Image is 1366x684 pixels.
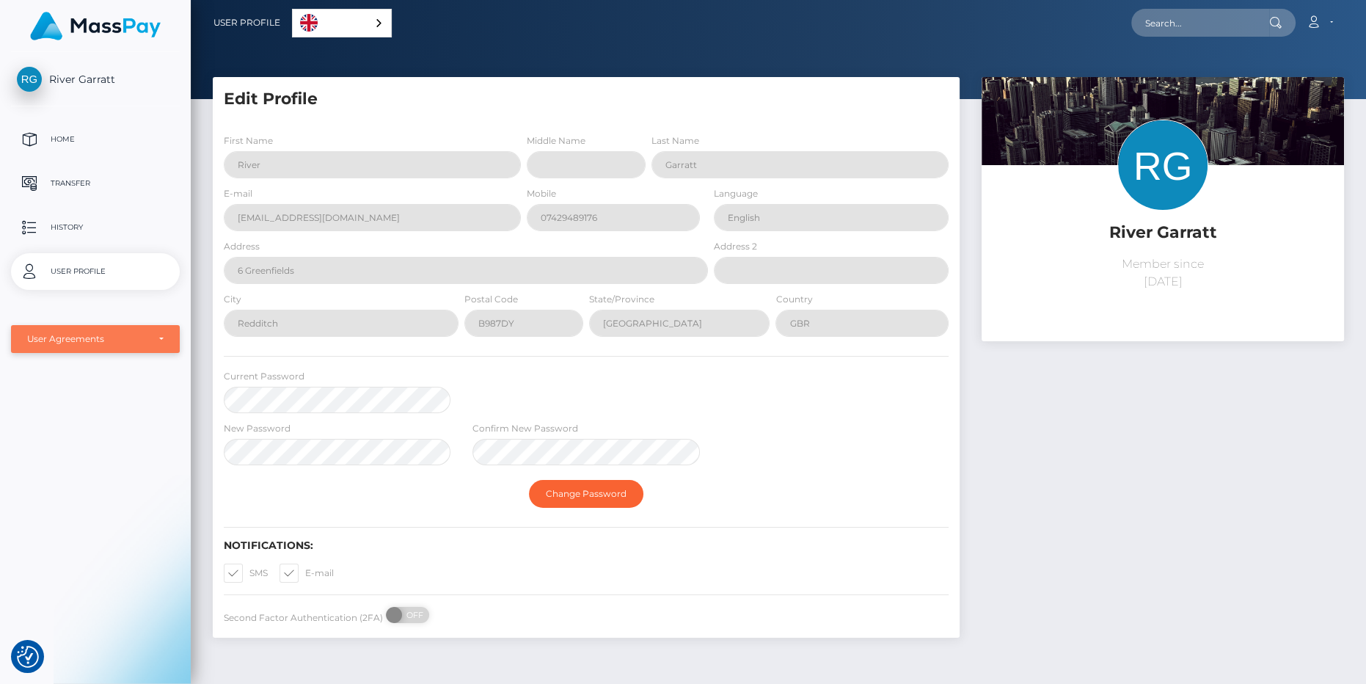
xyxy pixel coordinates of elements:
a: User Profile [213,7,280,38]
span: River Garratt [11,73,180,86]
label: Confirm New Password [472,422,578,435]
img: Revisit consent button [17,646,39,668]
label: Country [775,293,812,306]
a: Home [11,121,180,158]
label: Language [714,187,758,200]
h6: Notifications: [224,539,949,552]
img: ... [982,77,1344,319]
label: State/Province [589,293,654,306]
img: MassPay [30,12,161,40]
label: Middle Name [527,134,585,148]
button: User Agreements [11,325,180,353]
label: Mobile [527,187,556,200]
a: Transfer [11,165,180,202]
button: Change Password [529,480,643,508]
p: History [17,217,174,239]
a: User Profile [11,253,180,290]
label: Address [224,240,260,253]
label: Current Password [224,370,304,383]
label: E-mail [224,187,252,200]
label: E-mail [280,564,334,583]
p: Transfer [17,172,174,194]
input: Search... [1131,9,1269,37]
label: SMS [224,564,268,583]
label: City [224,293,241,306]
label: Second Factor Authentication (2FA) [224,611,383,625]
div: Language [292,9,392,37]
h5: Edit Profile [224,88,949,111]
label: New Password [224,422,291,435]
p: Member since [DATE] [993,255,1333,291]
p: Home [17,128,174,150]
label: Last Name [651,134,699,148]
button: Consent Preferences [17,646,39,668]
a: History [11,209,180,246]
a: English [293,10,391,37]
h5: River Garratt [993,222,1333,244]
label: Address 2 [714,240,757,253]
p: User Profile [17,261,174,283]
label: First Name [224,134,273,148]
label: Postal Code [464,293,518,306]
div: User Agreements [27,333,147,345]
aside: Language selected: English [292,9,392,37]
span: OFF [394,607,431,623]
